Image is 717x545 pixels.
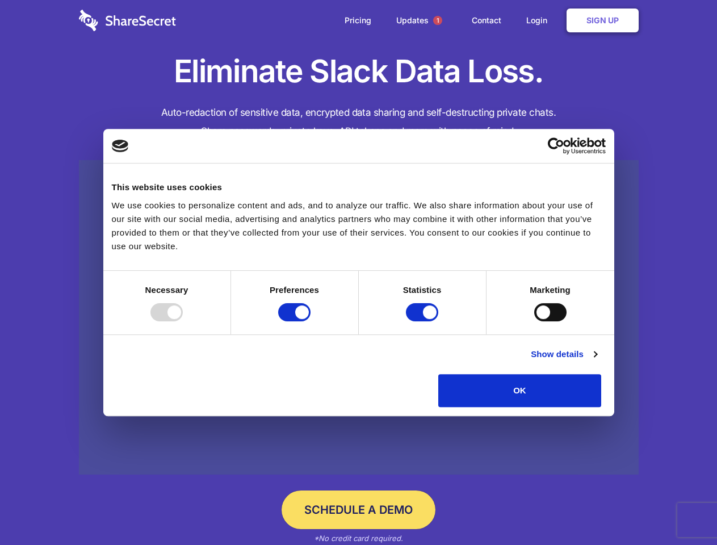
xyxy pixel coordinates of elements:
a: Schedule a Demo [282,491,435,529]
strong: Preferences [270,285,319,295]
a: Contact [460,3,513,38]
a: Sign Up [567,9,639,32]
a: Usercentrics Cookiebot - opens in a new window [506,137,606,154]
img: logo [112,140,129,152]
a: Show details [531,347,597,361]
strong: Necessary [145,285,188,295]
a: Pricing [333,3,383,38]
img: logo-wordmark-white-trans-d4663122ce5f474addd5e946df7df03e33cb6a1c49d2221995e7729f52c070b2.svg [79,10,176,31]
a: Login [515,3,564,38]
button: OK [438,374,601,407]
div: This website uses cookies [112,181,606,194]
h1: Eliminate Slack Data Loss. [79,51,639,92]
h4: Auto-redaction of sensitive data, encrypted data sharing and self-destructing private chats. Shar... [79,103,639,141]
div: We use cookies to personalize content and ads, and to analyze our traffic. We also share informat... [112,199,606,253]
em: *No credit card required. [314,534,403,543]
strong: Marketing [530,285,571,295]
a: Wistia video thumbnail [79,160,639,475]
span: 1 [433,16,442,25]
strong: Statistics [403,285,442,295]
